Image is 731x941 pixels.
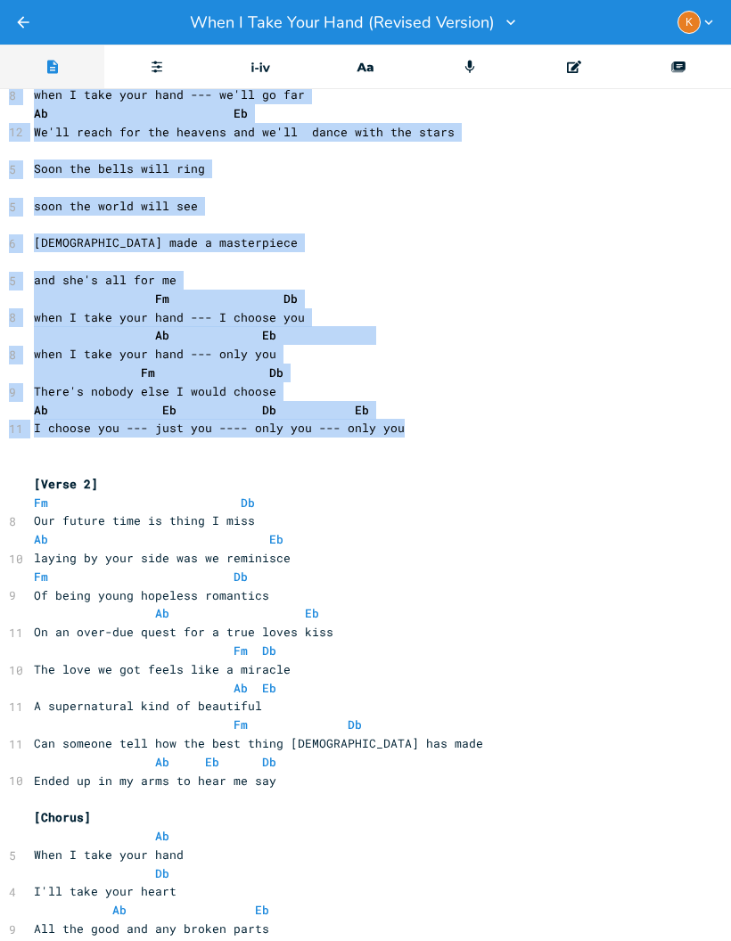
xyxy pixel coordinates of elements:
button: K [678,11,717,34]
span: soon the world will see [34,198,198,214]
span: [Verse 2] [34,476,98,492]
span: Fm [34,495,48,511]
span: Our future time is thing I miss [34,512,255,528]
span: when I take your hand --- we'll go far [34,86,305,102]
span: Eb [355,402,369,418]
span: Db [262,402,276,418]
span: when I take your hand --- only you [34,346,276,362]
span: The love we got feels like a miracle [34,661,291,677]
span: Db [155,865,169,881]
span: laying by your side was we reminisce [34,550,291,566]
span: Db [283,290,298,307]
span: Db [269,364,283,380]
span: We'll reach for the heavens and we'll dance with the stars [34,124,455,140]
span: Db [241,495,255,511]
span: Ab [155,828,169,844]
span: Ab [34,531,48,547]
span: Db [348,716,362,732]
span: Fm [155,290,169,307]
span: Db [262,754,276,770]
div: kenleyknotes [678,11,701,34]
span: Fm [34,569,48,585]
span: Can someone tell how the best thing [DEMOGRAPHIC_DATA] has made [34,735,483,751]
span: Fm [234,716,248,732]
span: Db [262,642,276,659]
span: Eb [234,105,248,121]
span: Ab [155,327,169,343]
span: Ab [155,605,169,621]
span: [DEMOGRAPHIC_DATA] made a masterpiece [34,234,298,250]
span: I choose you --- just you ---- only you --- only you [34,420,405,436]
span: Fm [234,642,248,659]
span: Db [234,569,248,585]
span: Ab [155,754,169,770]
span: Eb [262,680,276,696]
span: [Chorus] [34,809,91,825]
span: Fm [141,364,155,380]
span: Ab [234,680,248,696]
span: Eb [305,605,319,621]
span: When I take your hand [34,847,184,863]
span: Eb [255,902,269,918]
span: I'll take your heart [34,883,177,899]
span: On an over-due quest for a true loves kiss [34,624,333,640]
span: Eb [162,402,177,418]
span: Soon the bells will ring [34,160,205,176]
span: When I Take Your Hand (Revised Version) [190,14,495,30]
span: Of being young hopeless romantics [34,587,269,603]
span: A supernatural kind of beautiful [34,698,262,714]
span: Eb [269,531,283,547]
span: and she's all for me [34,272,177,288]
span: Ab [34,402,48,418]
span: Ended up in my arms to hear me say [34,773,276,789]
span: Ab [112,902,127,918]
span: when I take your hand --- I choose you [34,309,305,325]
span: Eb [205,754,219,770]
span: There's nobody else I would choose [34,383,276,399]
span: Eb [262,327,276,343]
span: All the good and any broken parts [34,921,269,937]
span: Ab [34,105,48,121]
